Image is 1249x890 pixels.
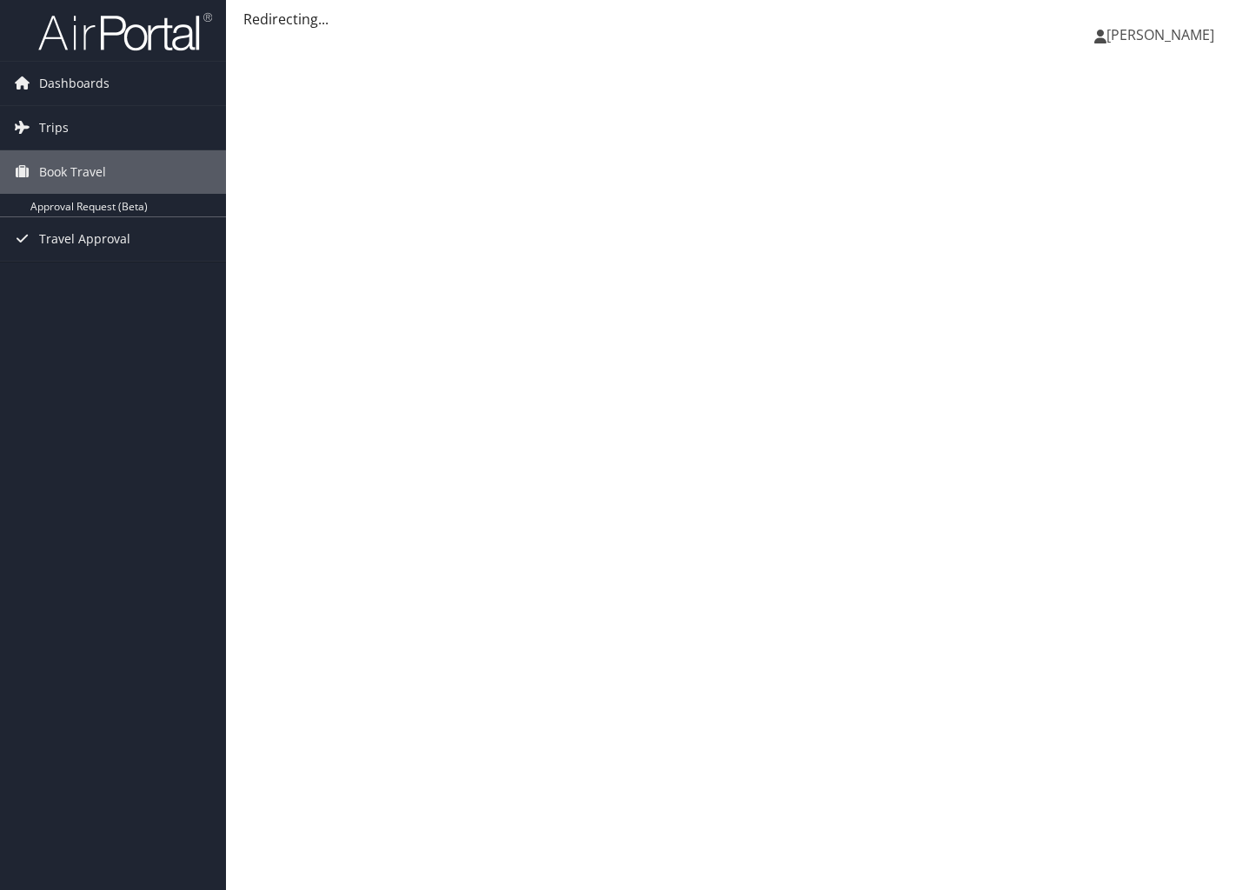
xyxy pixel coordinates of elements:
[39,150,106,194] span: Book Travel
[39,62,110,105] span: Dashboards
[243,9,1232,30] div: Redirecting...
[1106,25,1214,44] span: [PERSON_NAME]
[1094,9,1232,61] a: [PERSON_NAME]
[39,217,130,261] span: Travel Approval
[39,106,69,149] span: Trips
[38,11,212,52] img: airportal-logo.png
